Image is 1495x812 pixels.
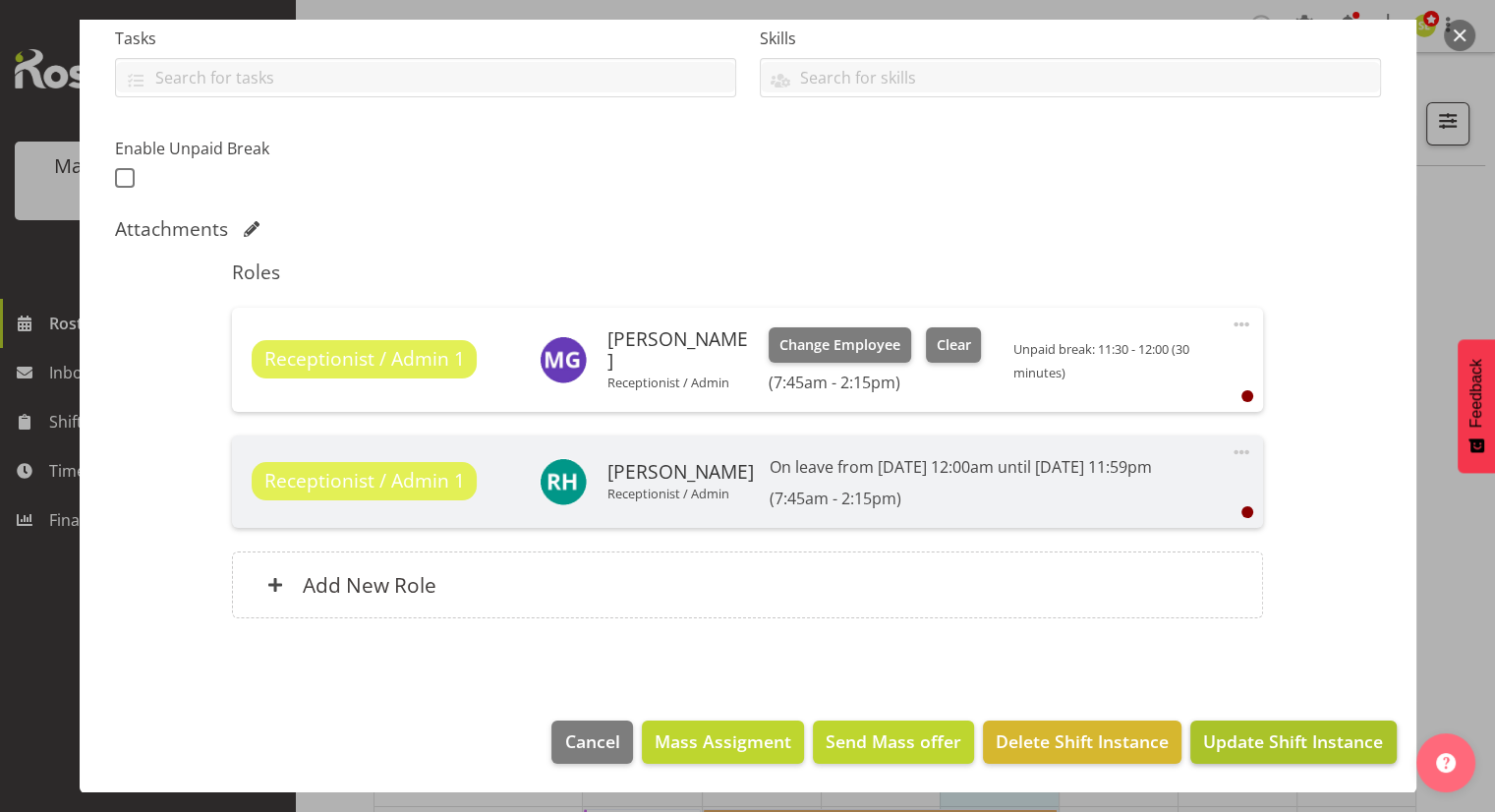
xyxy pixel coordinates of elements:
button: Change Employee [769,327,911,363]
p: Receptionist / Admin [606,375,753,390]
div: User is clocked out [1241,390,1253,402]
img: megan-gander11840.jpg [540,336,587,383]
label: Enable Unpaid Break [115,137,414,160]
p: On leave from [DATE] 12:00am until [DATE] 11:59pm [769,455,1151,479]
span: Clear [937,334,971,356]
h6: (7:45am - 2:15pm) [769,489,1151,508]
h5: Attachments [115,217,228,241]
span: Update Shift Instance [1203,728,1383,754]
h6: Add New Role [303,572,436,598]
img: rochelle-harris11839.jpg [540,458,587,505]
button: Cancel [551,721,632,764]
span: Send Mass offer [826,728,961,754]
h6: [PERSON_NAME] [606,328,753,371]
span: Receptionist / Admin 1 [264,467,465,495]
span: Unpaid break: 11:30 - 12:00 (30 minutes) [1012,340,1188,381]
p: Receptionist / Admin [606,486,753,501]
button: Feedback - Show survey [1458,339,1495,473]
button: Update Shift Instance [1190,721,1396,764]
span: Receptionist / Admin 1 [264,345,465,374]
span: Change Employee [779,334,900,356]
span: Mass Assigment [655,728,791,754]
h6: (7:45am - 2:15pm) [769,373,981,392]
button: Mass Assigment [642,721,804,764]
button: Send Mass offer [813,721,974,764]
div: User is clocked out [1241,506,1253,518]
label: Tasks [115,27,736,50]
span: Feedback [1467,359,1485,428]
span: Delete Shift Instance [996,728,1169,754]
input: Search for tasks [116,62,735,92]
h5: Roles [232,261,1263,284]
img: help-xxl-2.png [1436,753,1456,773]
button: Delete Shift Instance [983,721,1181,764]
h6: [PERSON_NAME] [606,461,753,483]
button: Clear [926,327,982,363]
span: Cancel [565,728,620,754]
label: Skills [760,27,1381,50]
input: Search for skills [761,62,1380,92]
